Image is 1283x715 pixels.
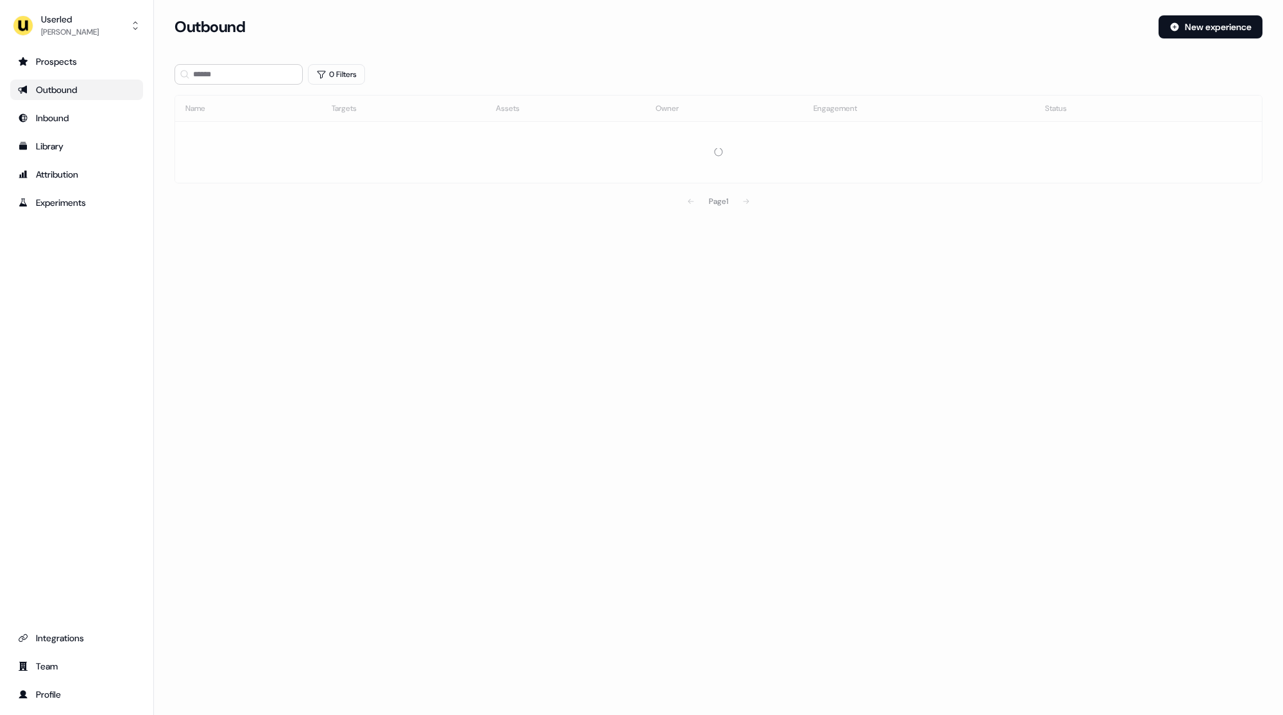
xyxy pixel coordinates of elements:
a: Go to outbound experience [10,80,143,100]
button: Userled[PERSON_NAME] [10,10,143,41]
div: [PERSON_NAME] [41,26,99,38]
h3: Outbound [174,17,245,37]
div: Inbound [18,112,135,124]
div: Prospects [18,55,135,68]
a: Go to Inbound [10,108,143,128]
div: Attribution [18,168,135,181]
a: Go to templates [10,136,143,156]
a: Go to attribution [10,164,143,185]
div: Profile [18,688,135,701]
div: Userled [41,13,99,26]
a: Go to experiments [10,192,143,213]
div: Experiments [18,196,135,209]
a: Go to profile [10,684,143,705]
button: New experience [1159,15,1262,38]
div: Library [18,140,135,153]
button: 0 Filters [308,64,365,85]
a: Go to team [10,656,143,677]
div: Outbound [18,83,135,96]
a: Go to integrations [10,628,143,648]
div: Integrations [18,632,135,644]
div: Team [18,660,135,673]
a: Go to prospects [10,51,143,72]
